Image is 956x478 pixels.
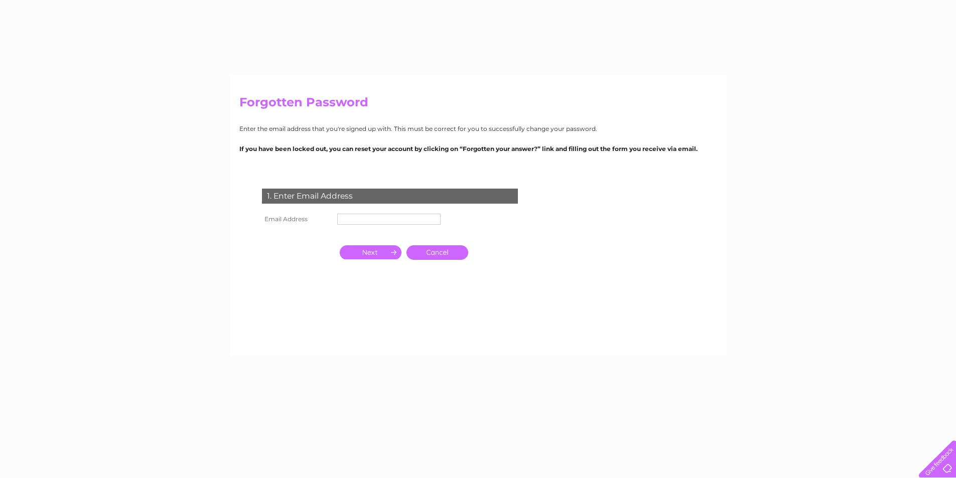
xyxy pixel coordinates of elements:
[406,245,468,260] a: Cancel
[259,211,335,227] th: Email Address
[262,189,518,204] div: 1. Enter Email Address
[239,95,717,114] h2: Forgotten Password
[239,124,717,133] p: Enter the email address that you're signed up with. This must be correct for you to successfully ...
[239,144,717,153] p: If you have been locked out, you can reset your account by clicking on “Forgotten your answer?” l...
